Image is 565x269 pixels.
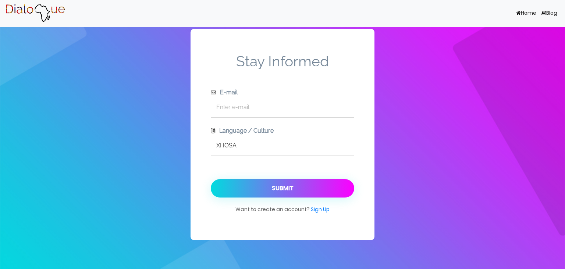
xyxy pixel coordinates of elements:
[211,97,354,117] input: Enter e-mail
[211,53,354,88] span: Stay Informed
[539,6,560,20] a: Blog
[217,89,238,96] span: E-mail
[211,179,354,198] button: Submit
[5,4,65,22] img: Brand
[514,6,539,20] a: Home
[217,127,274,134] span: Language / Culture
[211,135,354,156] input: Enter language/culture
[235,205,330,220] span: Want to create an account?
[311,206,330,213] a: Sign Up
